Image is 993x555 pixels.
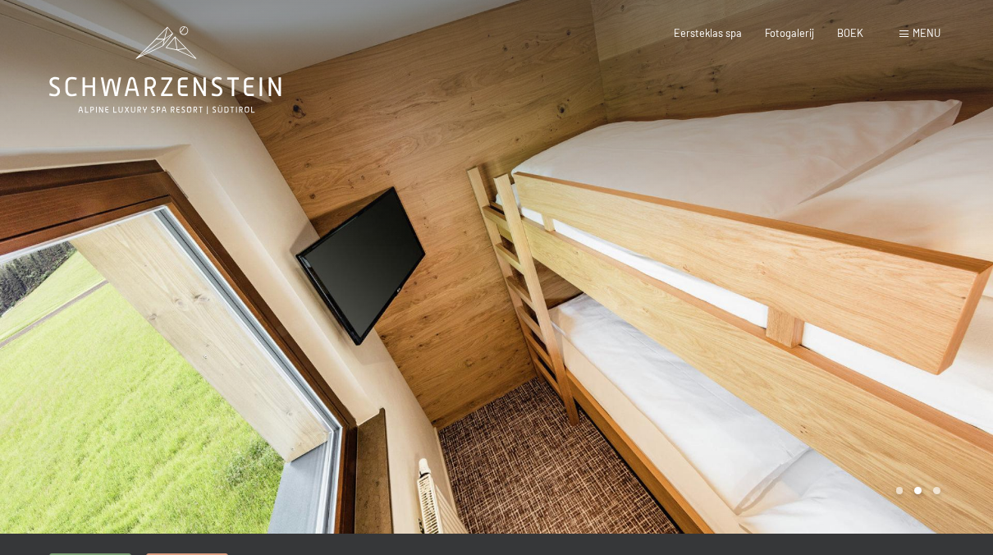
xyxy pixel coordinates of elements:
[765,26,814,39] a: Fotogalerij
[913,26,940,39] span: Menu
[837,26,863,39] a: BOEK
[674,26,742,39] a: Eersteklas spa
